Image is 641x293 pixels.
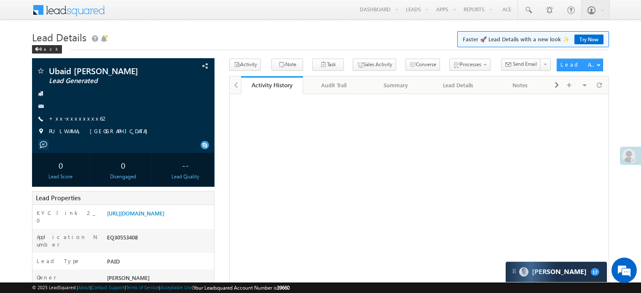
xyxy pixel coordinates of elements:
[561,61,596,68] div: Lead Actions
[34,173,87,180] div: Lead Score
[97,173,150,180] div: Disengaged
[34,157,87,173] div: 0
[501,59,541,71] button: Send Email
[427,76,489,94] a: Lead Details
[159,157,212,173] div: --
[310,80,357,90] div: Audit Trail
[193,285,290,291] span: Your Leadsquared Account Number is
[49,77,162,85] span: Lead Generated
[78,285,90,290] a: About
[49,127,152,136] span: PULWAMA, [GEOGRAPHIC_DATA]
[37,233,98,248] label: Application Number
[247,81,297,89] div: Activity History
[32,45,62,54] div: Back
[160,285,192,290] a: Acceptable Use
[277,285,290,291] span: 39660
[159,173,212,180] div: Lead Quality
[312,59,344,71] button: Task
[353,59,396,71] button: Sales Activity
[49,67,162,75] span: Ubaid [PERSON_NAME]
[32,284,290,292] span: © 2025 LeadSquared | | | | |
[49,115,108,122] a: +xx-xxxxxxxx62
[105,257,214,269] div: PAID
[105,233,214,245] div: EQ30553408
[434,80,482,90] div: Lead Details
[107,274,150,281] span: [PERSON_NAME]
[91,285,125,290] a: Contact Support
[37,209,98,224] label: KYC link 2_0
[36,194,80,202] span: Lead Properties
[490,76,552,94] a: Notes
[505,261,607,282] div: carter-dragCarter[PERSON_NAME]17
[126,285,159,290] a: Terms of Service
[557,59,603,71] button: Lead Actions
[405,59,440,71] button: Converse
[37,257,80,265] label: Lead Type
[496,80,544,90] div: Notes
[97,157,150,173] div: 0
[241,76,303,94] a: Activity History
[303,76,365,94] a: Audit Trail
[32,30,86,44] span: Lead Details
[372,80,420,90] div: Summary
[460,61,481,67] span: Processes
[449,59,491,71] button: Processes
[37,274,56,281] label: Owner
[511,268,518,274] img: carter-drag
[229,59,261,71] button: Activity
[32,45,66,52] a: Back
[107,210,164,217] a: [URL][DOMAIN_NAME]
[365,76,427,94] a: Summary
[271,59,303,71] button: Note
[463,35,603,43] span: Faster 🚀 Lead Details with a new look ✨
[513,60,537,68] span: Send Email
[574,35,603,44] a: Try Now
[591,268,599,276] span: 17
